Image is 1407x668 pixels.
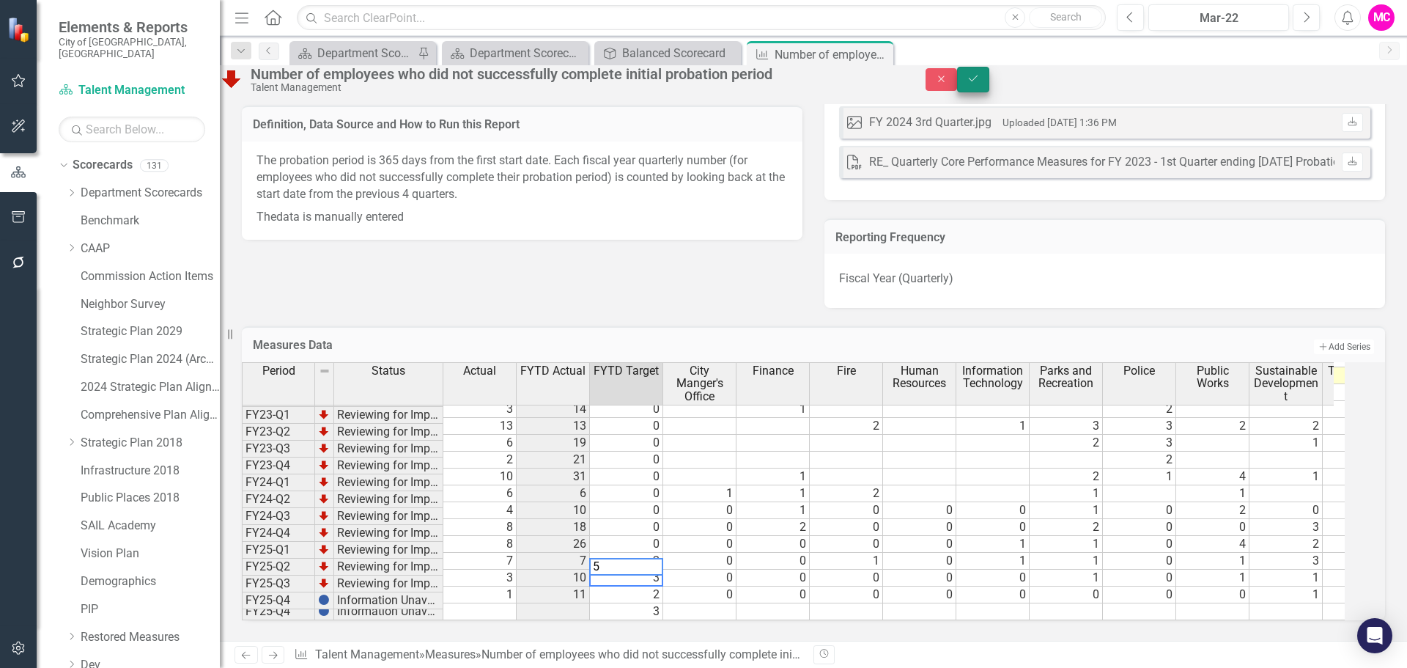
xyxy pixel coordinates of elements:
td: 26 [517,536,590,553]
td: 1 [1030,485,1103,502]
td: Reviewing for Improvement [334,542,443,559]
img: BgCOk07PiH71IgAAAABJRU5ErkJggg== [318,594,330,606]
div: » » [294,647,802,664]
td: 1 [1249,469,1323,485]
td: 1 [736,469,810,485]
td: 0 [1103,570,1176,587]
td: Reviewing for Improvement [334,424,443,441]
button: Mar-22 [1148,4,1289,31]
td: 0 [663,536,736,553]
span: Transportation and Mobility [1326,364,1392,403]
a: Comprehensive Plan Alignment [81,407,220,424]
td: 0 [663,570,736,587]
small: Uploaded [DATE] 1:36 PM [1002,117,1117,128]
td: 7 [517,553,590,570]
h3: Reporting Frequency [835,231,1374,244]
td: 0 [1323,570,1396,587]
td: 0 [956,570,1030,587]
td: 0 [736,570,810,587]
img: Reviewing for Improvement [220,67,243,90]
div: Open Intercom Messenger [1357,618,1392,653]
td: 2 [1176,502,1249,519]
div: Department Scorecard [470,44,585,62]
td: 2 [443,452,517,469]
td: FY24-Q1 [242,474,315,491]
td: FY24-Q4 [242,525,315,542]
button: Search [1029,7,1102,28]
a: Strategic Plan 2029 [81,323,220,340]
a: Demographics [81,573,220,590]
td: 0 [663,519,736,536]
td: 0 [1249,502,1323,519]
span: Actual [463,364,496,378]
td: 0 [663,587,736,603]
td: FY23-Q2 [242,424,315,441]
a: Restored Measures [81,629,220,646]
td: FY25-Q2 [242,559,315,576]
td: 2 [1030,519,1103,536]
td: 3 [590,603,663,620]
td: 0 [1176,519,1249,536]
td: 0 [810,519,883,536]
td: 0 [1176,587,1249,603]
a: Public Places 2018 [81,490,220,507]
td: 1 [810,553,883,570]
td: 0 [663,553,736,570]
td: 3 [443,570,517,587]
td: 2 [810,418,883,435]
td: 2 [1249,536,1323,553]
td: 21 [517,452,590,469]
td: 2 [1030,469,1103,485]
img: 8DAGhfEEPCf229AAAAAElFTkSuQmCC [319,365,330,377]
td: 0 [590,536,663,553]
td: Reviewing for Improvement [334,407,443,424]
img: TnMDeAgwAPMxUmUi88jYAAAAAElFTkSuQmCC [318,510,330,521]
span: Parks and Recreation [1033,364,1099,390]
td: 3 [590,570,663,587]
td: 0 [736,553,810,570]
td: 0 [883,570,956,587]
img: TnMDeAgwAPMxUmUi88jYAAAAAElFTkSuQmCC [318,543,330,555]
td: 31 [517,469,590,485]
div: Talent Management [251,82,896,93]
td: 10 [517,570,590,587]
a: Talent Management [59,82,205,99]
a: Strategic Plan 2024 (Archive) [81,351,220,368]
td: 10 [443,469,517,485]
td: 2 [1103,401,1176,418]
td: 0 [1103,502,1176,519]
span: Period [262,364,295,378]
td: 0 [956,587,1030,603]
span: Human Resources [886,364,953,390]
td: 2 [590,587,663,603]
a: 2024 Strategic Plan Alignment [81,379,220,396]
td: 0 [590,485,663,502]
td: 6 [443,435,517,452]
td: 0 [1323,553,1396,570]
td: 1 [956,536,1030,553]
td: 0 [883,536,956,553]
td: FY24-Q3 [242,508,315,525]
img: TnMDeAgwAPMxUmUi88jYAAAAAElFTkSuQmCC [318,493,330,504]
a: Talent Management [315,647,419,661]
p: The [256,206,788,226]
td: 1 [443,587,517,603]
td: 0 [590,401,663,418]
a: Balanced Scorecard [598,44,737,62]
td: Reviewing for Improvement [334,525,443,542]
div: Number of employees who did not successfully complete initial probation period [481,647,896,661]
a: Benchmark [81,213,220,230]
td: 0 [810,536,883,553]
img: TnMDeAgwAPMxUmUi88jYAAAAAElFTkSuQmCC [318,459,330,471]
a: Department Scorecard [446,44,585,62]
td: 19 [517,435,590,452]
img: TnMDeAgwAPMxUmUi88jYAAAAAElFTkSuQmCC [318,425,330,437]
td: 6 [517,485,590,502]
td: Reviewing for Improvement [334,474,443,491]
td: 13 [443,418,517,435]
td: 1 [1103,469,1176,485]
td: 1 [736,502,810,519]
td: 3 [1249,553,1323,570]
td: 0 [810,587,883,603]
td: Information Unavailable [334,603,443,620]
